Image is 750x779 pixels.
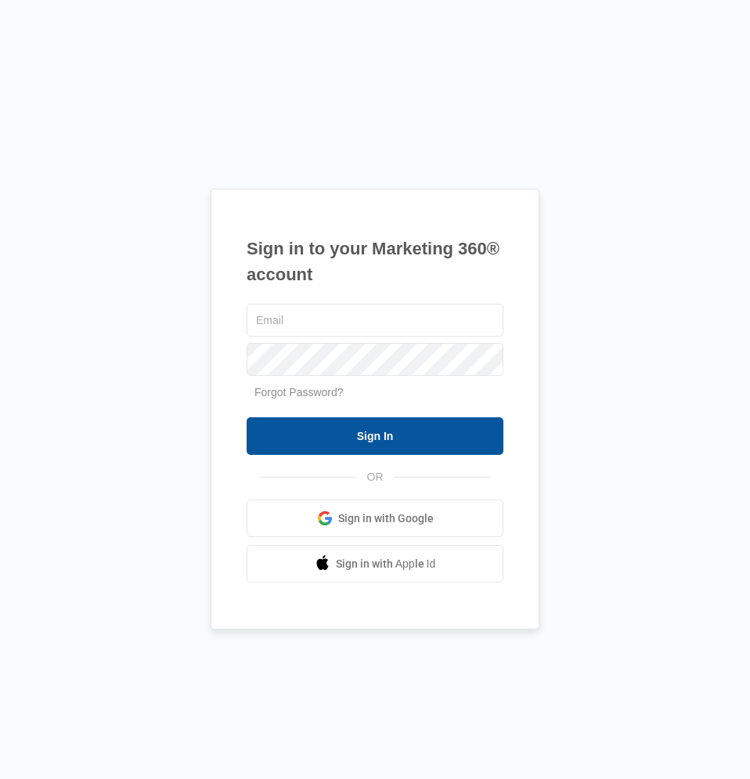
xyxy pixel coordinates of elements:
[356,469,395,485] span: OR
[247,417,503,455] input: Sign In
[338,510,434,527] span: Sign in with Google
[247,545,503,582] a: Sign in with Apple Id
[254,386,344,399] a: Forgot Password?
[247,236,503,287] h1: Sign in to your Marketing 360® account
[247,304,503,337] input: Email
[336,556,436,572] span: Sign in with Apple Id
[247,499,503,537] a: Sign in with Google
